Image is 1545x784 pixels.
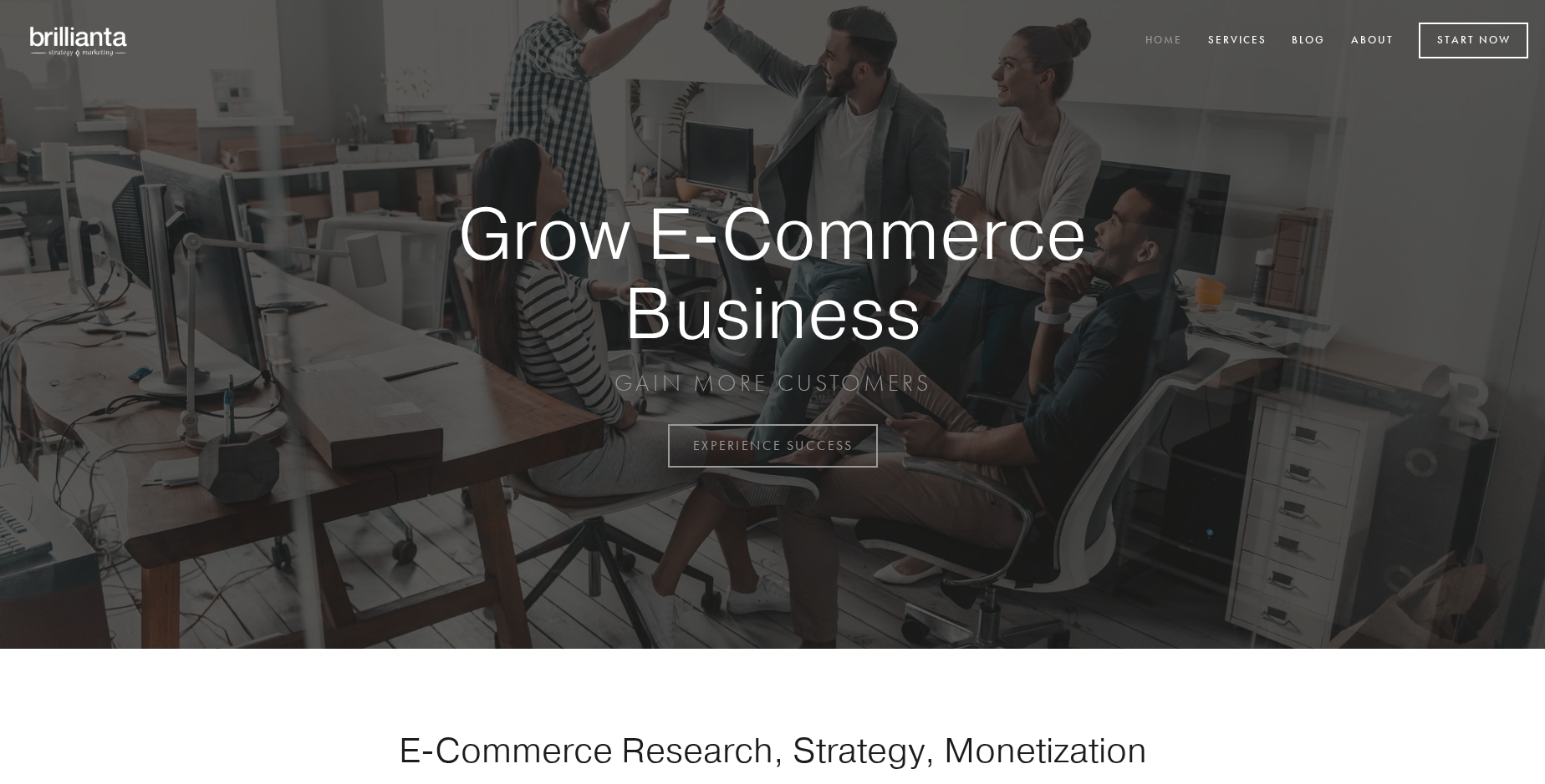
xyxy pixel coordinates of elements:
img: brillianta - research, strategy, marketing [17,17,142,65]
a: EXPERIENCE SUCCESS [668,424,878,468]
a: Blog [1281,28,1336,55]
h1: E-Commerce Research, Strategy, Monetization [346,729,1199,771]
a: About [1340,28,1405,55]
p: GAIN MORE CUSTOMERS [400,368,1145,398]
a: Home [1135,28,1193,55]
a: Start Now [1419,23,1528,58]
strong: Grow E-Commerce Business [400,194,1145,352]
a: Services [1197,28,1277,55]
